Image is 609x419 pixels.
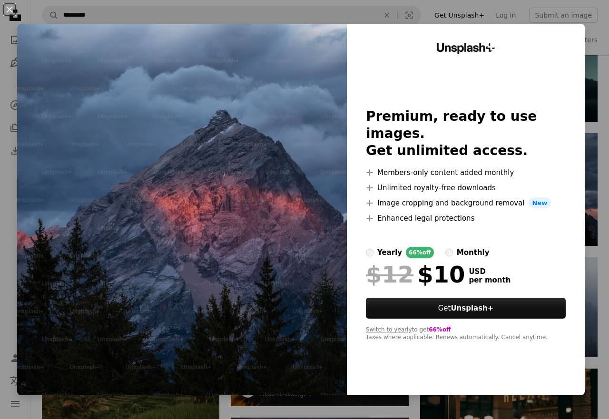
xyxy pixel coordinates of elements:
[366,298,566,319] button: GetUnsplash+
[366,197,566,209] li: Image cropping and background removal
[366,262,465,287] div: $10
[366,249,373,256] input: yearly66%off
[366,108,566,159] h2: Premium, ready to use images. Get unlimited access.
[469,276,511,284] span: per month
[366,326,566,341] div: to get Taxes where applicable. Renews automatically. Cancel anytime.
[529,197,551,209] span: New
[451,304,493,312] strong: Unsplash+
[406,247,434,258] div: 66% off
[366,326,412,334] button: Switch to yearly
[457,247,490,258] div: monthly
[366,182,566,194] li: Unlimited royalty-free downloads
[429,326,451,333] span: 66% off
[366,262,413,287] span: $12
[469,267,511,276] span: USD
[366,213,566,224] li: Enhanced legal protections
[366,167,566,178] li: Members-only content added monthly
[377,247,402,258] div: yearly
[445,249,453,256] input: monthly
